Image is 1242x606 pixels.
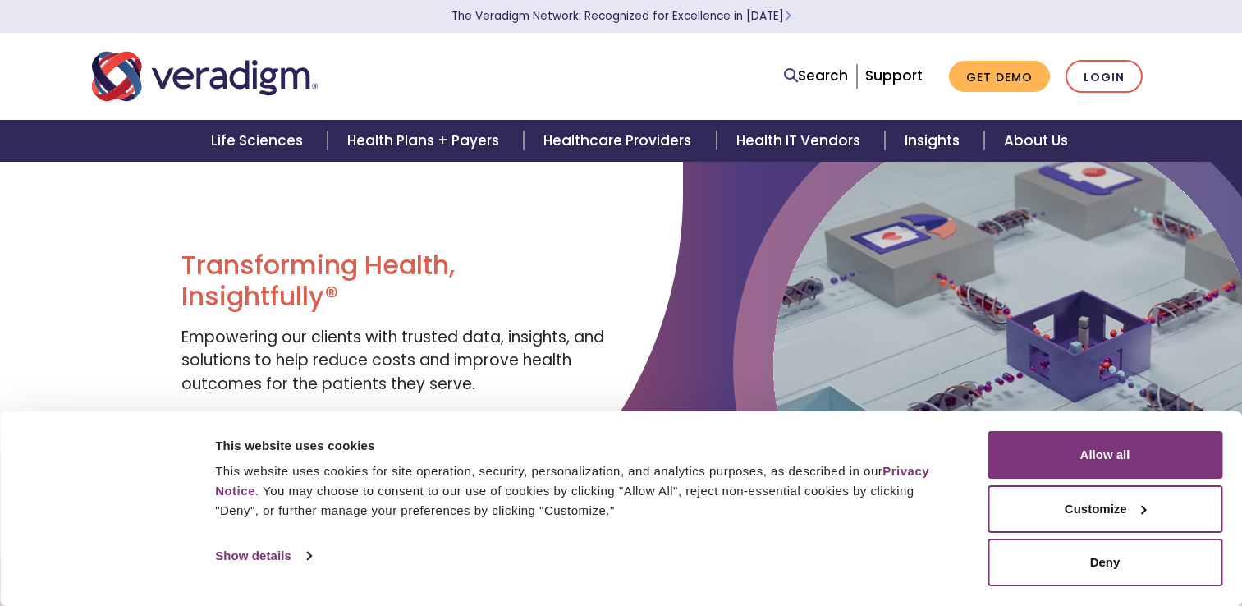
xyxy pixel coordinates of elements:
[215,436,951,456] div: This website uses cookies
[949,61,1050,93] a: Get Demo
[328,120,524,162] a: Health Plans + Payers
[885,120,984,162] a: Insights
[984,120,1088,162] a: About Us
[865,66,923,85] a: Support
[181,250,608,313] h1: Transforming Health, Insightfully®
[717,120,885,162] a: Health IT Vendors
[215,461,951,521] div: This website uses cookies for site operation, security, personalization, and analytics purposes, ...
[215,544,310,568] a: Show details
[181,326,604,395] span: Empowering our clients with trusted data, insights, and solutions to help reduce costs and improv...
[1066,60,1143,94] a: Login
[784,8,791,24] span: Learn More
[191,120,328,162] a: Life Sciences
[92,49,318,103] img: Veradigm logo
[524,120,716,162] a: Healthcare Providers
[451,8,791,24] a: The Veradigm Network: Recognized for Excellence in [DATE]Learn More
[988,539,1222,586] button: Deny
[988,485,1222,533] button: Customize
[784,65,848,87] a: Search
[988,431,1222,479] button: Allow all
